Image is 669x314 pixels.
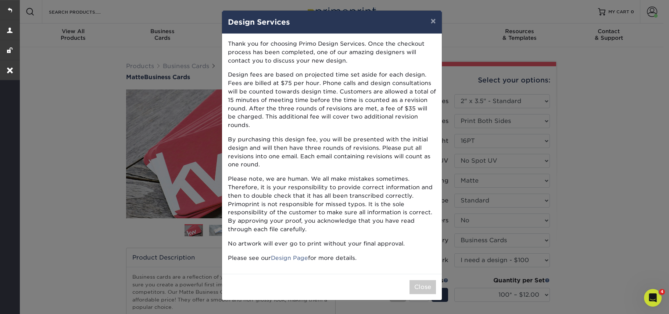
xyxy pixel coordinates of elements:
p: Design fees are based on projected time set aside for each design. Fees are billed at $75 per hou... [228,71,436,130]
iframe: Intercom live chat [644,289,662,307]
p: By purchasing this design fee, you will be presented with the initial design and will then have t... [228,135,436,169]
p: Please see our for more details. [228,254,436,262]
span: 4 [659,289,665,295]
button: Close [409,280,436,294]
button: × [425,11,441,31]
h4: Design Services [228,17,436,28]
a: Design Page [271,254,308,261]
p: Please note, we are human. We all make mistakes sometimes. Therefore, it is your responsibility t... [228,175,436,234]
p: Thank you for choosing Primo Design Services. Once the checkout process has been completed, one o... [228,40,436,65]
p: No artwork will ever go to print without your final approval. [228,240,436,248]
